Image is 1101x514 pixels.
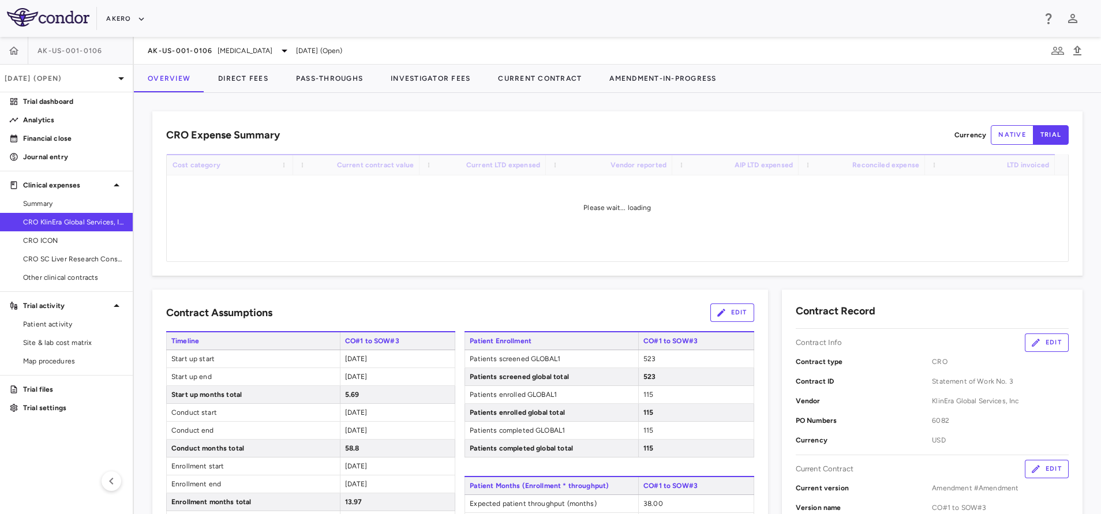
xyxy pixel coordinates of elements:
p: Trial files [23,384,123,395]
span: 115 [643,408,653,417]
span: CRO KlinEra Global Services, Inc [23,217,123,227]
span: Map procedures [23,356,123,366]
span: AK-US-001-0106 [38,46,103,55]
span: [DATE] (Open) [296,46,343,56]
span: AK-US-001-0106 [148,46,213,55]
button: Overview [134,65,204,92]
span: CO#1 to SOW#3 [340,332,456,350]
p: Current Contract [796,464,853,474]
span: Patient Months (Enrollment * throughput) [465,477,638,494]
p: Journal entry [23,152,123,162]
span: 58.8 [345,444,359,452]
p: Current version [796,483,933,493]
span: [MEDICAL_DATA] [218,46,273,56]
span: Expected patient throughput (months) [465,495,638,512]
span: Enrollment start [167,457,340,475]
p: PO Numbers [796,415,933,426]
button: native [991,125,1033,145]
p: Contract type [796,357,933,367]
span: Enrollment end [167,475,340,493]
span: Start up months total [167,386,340,403]
span: Site & lab cost matrix [23,337,123,348]
button: Edit [710,303,754,322]
span: Statement of Work No. 3 [932,376,1069,387]
span: CO#1 to SOW#3 [638,477,754,494]
span: Patients enrolled GLOBAL1 [465,386,638,403]
p: [DATE] (Open) [5,73,114,84]
span: Please wait... loading [583,204,651,212]
span: 5.69 [345,391,359,399]
span: 115 [643,426,653,434]
span: CRO SC Liver Research Consortium LLC [23,254,123,264]
h6: Contract Record [796,303,875,319]
p: Financial close [23,133,123,144]
p: Version name [796,502,933,513]
p: Currency [796,435,933,445]
span: [DATE] [345,462,368,470]
span: Patients screened global total [465,368,638,385]
button: Direct Fees [204,65,282,92]
span: [DATE] [345,480,368,488]
p: Contract Info [796,337,842,348]
span: CRO ICON [23,235,123,246]
span: Patients completed global total [465,440,638,457]
img: logo-full-SnFGN8VE.png [7,8,89,27]
span: KlinEra Global Services, Inc [932,396,1069,406]
span: 115 [643,444,653,452]
h6: CRO Expense Summary [166,127,280,143]
p: Trial activity [23,301,110,311]
span: Conduct months total [167,440,340,457]
p: Analytics [23,115,123,125]
p: Currency [954,130,986,140]
span: [DATE] [345,426,368,434]
button: trial [1033,125,1069,145]
button: Edit [1025,460,1069,478]
button: Akero [106,10,145,28]
p: Trial dashboard [23,96,123,107]
p: Vendor [796,396,933,406]
span: Conduct start [167,404,340,421]
span: 13.97 [345,498,362,506]
p: Trial settings [23,403,123,413]
span: 6082 [932,415,1069,426]
span: Start up end [167,368,340,385]
span: [DATE] [345,355,368,363]
span: Conduct end [167,422,340,439]
span: Patients screened GLOBAL1 [465,350,638,367]
span: CO#1 to SOW#3 [638,332,754,350]
span: CRO [932,357,1069,367]
span: Start up start [167,350,340,367]
span: Timeline [166,332,340,350]
span: Patient Enrollment [465,332,638,350]
span: 115 [643,391,653,399]
button: Investigator Fees [377,65,484,92]
button: Edit [1025,333,1069,352]
button: Amendment-In-Progress [596,65,730,92]
h6: Contract Assumptions [166,305,272,321]
span: Other clinical contracts [23,272,123,283]
span: CO#1 to SOW#3 [932,502,1069,513]
span: Amendment #Amendment [932,483,1069,493]
span: Summary [23,198,123,209]
span: 523 [643,373,656,381]
span: Patients completed GLOBAL1 [465,422,638,439]
span: Patient activity [23,319,123,329]
span: [DATE] [345,373,368,381]
span: 523 [643,355,656,363]
span: USD [932,435,1069,445]
button: Pass-Throughs [282,65,377,92]
span: Enrollment months total [167,493,340,511]
span: Patients enrolled global total [465,404,638,421]
span: [DATE] [345,408,368,417]
span: 38.00 [643,500,663,508]
p: Clinical expenses [23,180,110,190]
button: Current Contract [484,65,596,92]
p: Contract ID [796,376,933,387]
